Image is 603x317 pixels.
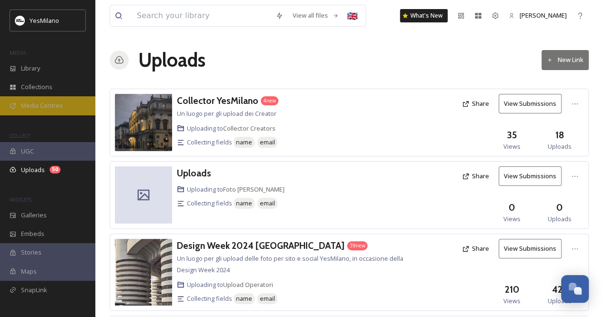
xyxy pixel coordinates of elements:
[223,124,276,133] a: Collector Creators
[10,49,26,56] span: MEDIA
[520,11,567,20] span: [PERSON_NAME]
[548,297,572,306] span: Uploads
[187,280,273,289] span: Uploading to
[21,147,34,156] span: UGC
[499,166,566,186] a: View Submissions
[344,7,361,24] div: 🇬🇧
[499,94,566,113] a: View Submissions
[177,240,345,251] h3: Design Week 2024 [GEOGRAPHIC_DATA]
[400,9,448,22] a: What's New
[548,215,572,224] span: Uploads
[177,95,258,106] h3: Collector YesMilano
[261,96,278,105] div: 4 new
[260,294,275,303] span: email
[187,185,285,194] span: Uploading to
[21,165,45,174] span: Uploads
[10,196,31,203] span: WIDGETS
[21,267,37,276] span: Maps
[555,128,564,142] h3: 18
[457,94,494,113] button: Share
[132,5,271,26] input: Search your library
[177,167,211,179] h3: Uploads
[50,166,61,174] div: 50
[542,50,589,70] button: New Link
[548,142,572,151] span: Uploads
[499,94,562,113] button: View Submissions
[556,201,563,215] h3: 0
[21,229,44,238] span: Embeds
[223,185,285,194] a: Foto [PERSON_NAME]
[503,142,521,151] span: Views
[507,128,517,142] h3: 35
[347,241,368,250] div: 39 new
[288,6,344,25] a: View all files
[552,283,567,297] h3: 427
[21,101,63,110] span: Media Centres
[187,124,276,133] span: Uploading to
[21,64,40,73] span: Library
[504,6,572,25] a: [PERSON_NAME]
[177,166,211,180] a: Uploads
[503,297,521,306] span: Views
[115,239,172,306] img: 545ed3b7-0be9-43d2-a0a2-758492ece08a.jpg
[177,94,258,108] a: Collector YesMilano
[509,201,515,215] h3: 0
[138,46,205,74] a: Uploads
[223,280,273,289] a: Upload Operatori
[499,239,566,258] a: View Submissions
[177,109,276,118] span: Un luogo per gli upload dei Creator
[177,254,403,274] span: Un luogo per gli upload delle foto per sito e social YesMilano, in occasione della Design Week 2024
[236,294,252,303] span: name
[561,275,589,303] button: Open Chat
[499,239,562,258] button: View Submissions
[260,199,275,208] span: email
[499,166,562,186] button: View Submissions
[505,283,520,297] h3: 210
[187,294,232,303] span: Collecting fields
[21,286,47,295] span: SnapLink
[21,248,41,257] span: Stories
[503,215,521,224] span: Views
[21,82,52,92] span: Collections
[177,239,345,253] a: Design Week 2024 [GEOGRAPHIC_DATA]
[21,211,47,220] span: Galleries
[10,132,30,139] span: COLLECT
[236,138,252,147] span: name
[187,199,232,208] span: Collecting fields
[457,167,494,185] button: Share
[115,94,172,151] img: e3de72d8-b717-4153-ad33-73d6fa9c0ce8.jpg
[457,239,494,258] button: Share
[187,138,232,147] span: Collecting fields
[260,138,275,147] span: email
[236,199,252,208] span: name
[30,16,59,25] span: YesMilano
[15,16,25,25] img: Logo%20YesMilano%40150x.png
